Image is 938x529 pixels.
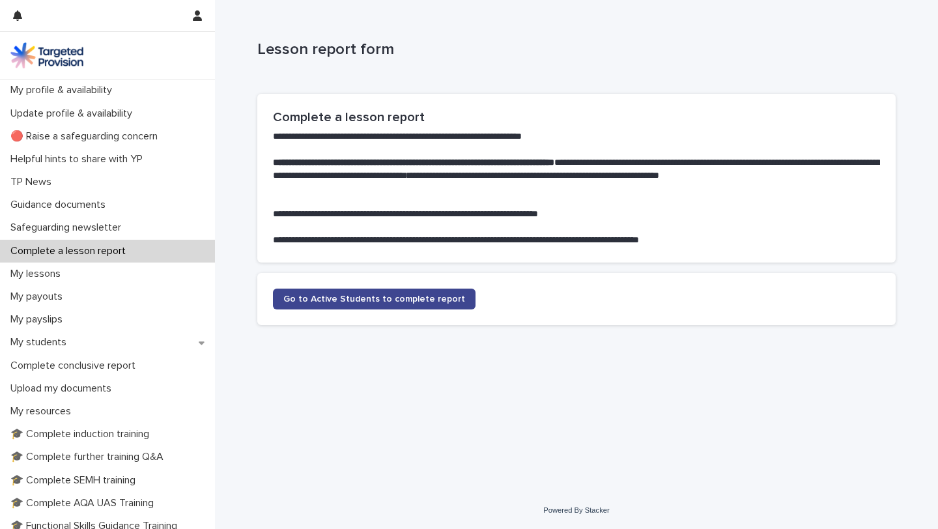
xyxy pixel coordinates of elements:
[5,176,62,188] p: TP News
[283,294,465,304] span: Go to Active Students to complete report
[5,291,73,303] p: My payouts
[5,336,77,349] p: My students
[273,109,880,125] h2: Complete a lesson report
[5,360,146,372] p: Complete conclusive report
[257,40,890,59] p: Lesson report form
[5,130,168,143] p: 🔴 Raise a safeguarding concern
[273,289,476,309] a: Go to Active Students to complete report
[5,153,153,165] p: Helpful hints to share with YP
[5,245,136,257] p: Complete a lesson report
[5,199,116,211] p: Guidance documents
[5,428,160,440] p: 🎓 Complete induction training
[5,405,81,418] p: My resources
[5,84,122,96] p: My profile & availability
[5,474,146,487] p: 🎓 Complete SEMH training
[5,313,73,326] p: My payslips
[5,107,143,120] p: Update profile & availability
[543,506,609,514] a: Powered By Stacker
[5,222,132,234] p: Safeguarding newsletter
[10,42,83,68] img: M5nRWzHhSzIhMunXDL62
[5,382,122,395] p: Upload my documents
[5,497,164,509] p: 🎓 Complete AQA UAS Training
[5,451,174,463] p: 🎓 Complete further training Q&A
[5,268,71,280] p: My lessons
